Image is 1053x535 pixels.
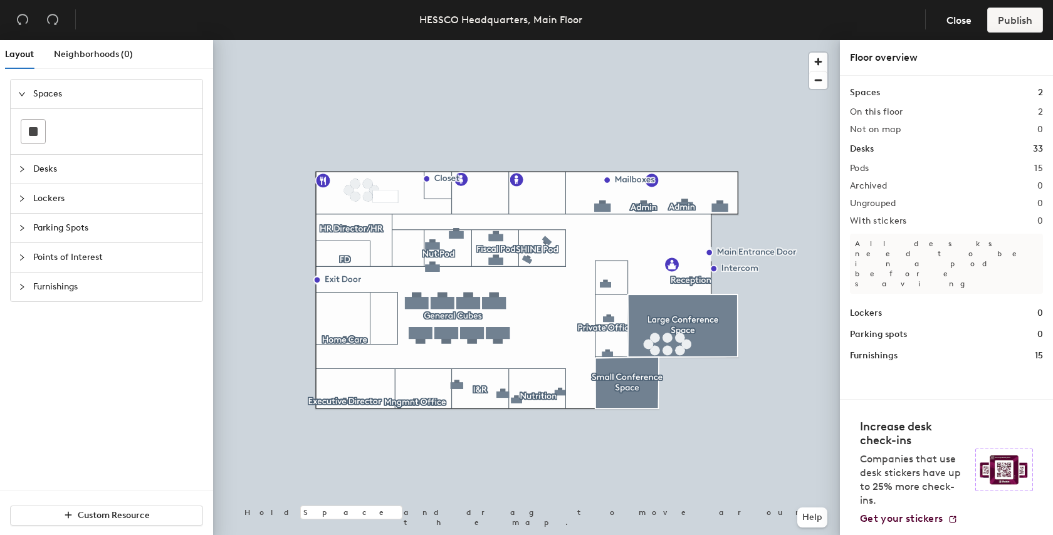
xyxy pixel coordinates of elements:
div: Floor overview [850,50,1043,65]
h2: 0 [1037,125,1043,135]
h2: Not on map [850,125,901,135]
img: Sticker logo [975,449,1033,491]
span: collapsed [18,224,26,232]
h2: Pods [850,164,869,174]
h1: 0 [1037,306,1043,320]
p: All desks need to be in a pod before saving [850,234,1043,294]
h2: 0 [1037,181,1043,191]
h1: Desks [850,142,874,156]
span: collapsed [18,165,26,173]
span: Get your stickers [860,512,943,524]
h1: 2 [1038,86,1043,100]
span: expanded [18,90,26,98]
h1: Spaces [850,86,880,100]
span: Parking Spots [33,214,195,242]
h1: 33 [1033,142,1043,156]
h2: 2 [1038,107,1043,117]
span: Close [946,14,972,26]
button: Close [936,8,982,33]
span: Furnishings [33,273,195,301]
span: collapsed [18,195,26,202]
span: Layout [5,49,34,60]
h1: 0 [1037,328,1043,341]
button: Custom Resource [10,506,203,526]
span: Desks [33,155,195,184]
h2: With stickers [850,216,907,226]
h2: On this floor [850,107,903,117]
button: Redo (⌘ + ⇧ + Z) [40,8,65,33]
span: Lockers [33,184,195,213]
h4: Increase desk check-ins [860,420,968,447]
h1: Parking spots [850,328,907,341]
h2: Ungrouped [850,199,896,209]
p: Companies that use desk stickers have up to 25% more check-ins. [860,452,968,507]
span: Spaces [33,80,195,108]
div: HESSCO Headquarters, Main Floor [419,12,582,28]
h2: 15 [1034,164,1043,174]
button: Undo (⌘ + Z) [10,8,35,33]
span: collapsed [18,283,26,291]
h1: 15 [1035,349,1043,363]
span: Neighborhoods (0) [54,49,133,60]
button: Publish [987,8,1043,33]
h2: 0 [1037,199,1043,209]
a: Get your stickers [860,512,958,525]
h2: Archived [850,181,887,191]
h2: 0 [1037,216,1043,226]
span: Custom Resource [78,510,150,521]
span: collapsed [18,254,26,261]
button: Help [797,507,827,527]
h1: Furnishings [850,349,898,363]
h1: Lockers [850,306,882,320]
span: Points of Interest [33,243,195,272]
